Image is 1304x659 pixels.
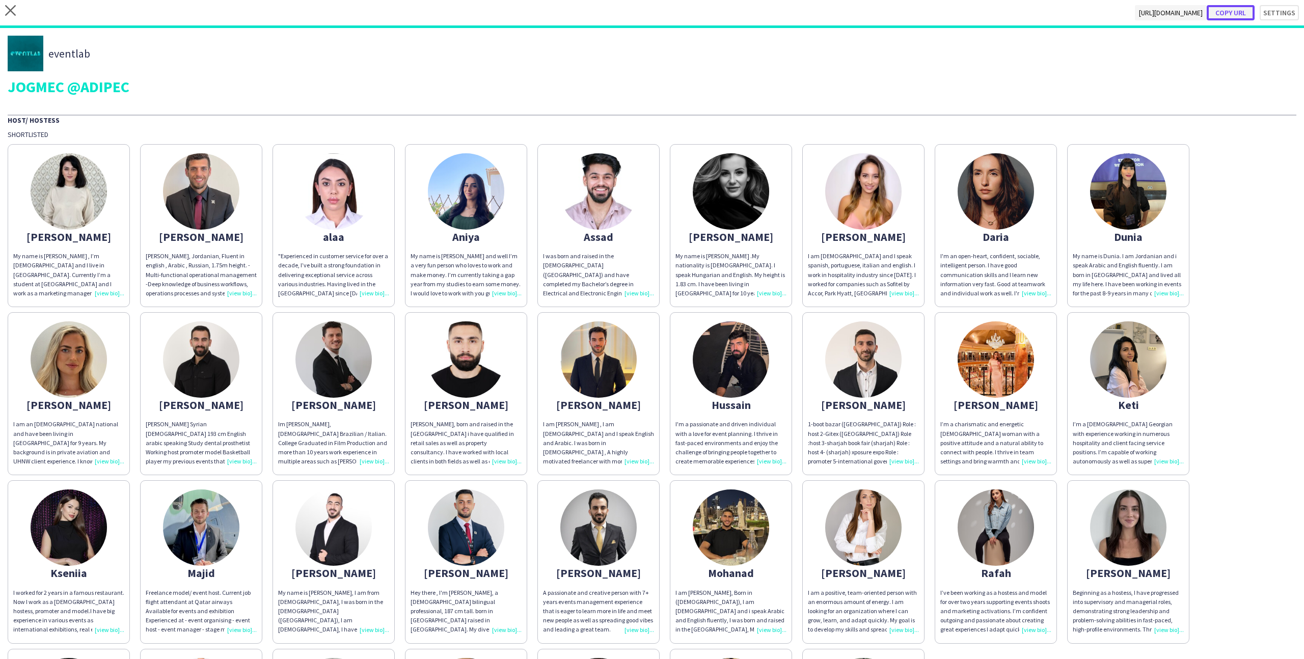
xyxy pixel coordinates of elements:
div: [PERSON_NAME] [1073,568,1184,578]
div: [PERSON_NAME] [146,232,257,241]
div: [PERSON_NAME] Syrian [DEMOGRAPHIC_DATA] 193 cm English arabic speaking Study dental prosthetist W... [146,420,257,466]
img: thumb-269ae4f2-e622-469b-84e8-629519826c40.jpg [8,36,43,71]
div: Aniya [411,232,522,241]
div: [PERSON_NAME] [675,232,786,241]
div: I'm an open-heart, confident, sociable, intelligent person. I have good communication skills and ... [940,252,1051,298]
div: I am [PERSON_NAME], Born in ([DEMOGRAPHIC_DATA]), I am [DEMOGRAPHIC_DATA] and i speak Arabic and ... [675,588,786,635]
img: thumb-679c74a537884.jpeg [1090,489,1166,566]
div: I was born and raised in the [DEMOGRAPHIC_DATA] ([GEOGRAPHIC_DATA]) and have completed my Bachelo... [543,252,654,298]
img: thumb-61b6a0fd-5a09-4961-be13-a369bb24672d.jpg [1090,153,1166,230]
img: thumb-cf0698f7-a19a-41da-8f81-87de45a19828.jpg [958,321,1034,398]
button: Copy url [1207,5,1255,20]
span: My name is [PERSON_NAME] .My nationality is [DEMOGRAPHIC_DATA]. I speak Hungarian and English. My... [675,252,785,352]
div: My name is [PERSON_NAME] , I’m [DEMOGRAPHIC_DATA] and I live in [GEOGRAPHIC_DATA]. Currently I’m ... [13,252,124,298]
img: thumb-671f536a5562f.jpeg [31,489,107,566]
img: thumb-c122b529-1d7f-4880-892c-2dba5da5d9fc.jpg [428,489,504,566]
div: I’m a [DEMOGRAPHIC_DATA] Georgian with experience working in numerous hospitality and client faci... [1073,420,1184,466]
img: thumb-67e4d57c322ab.jpeg [428,321,504,398]
div: [PERSON_NAME] [808,400,919,409]
div: I am [DEMOGRAPHIC_DATA] and I speak spanish, portuguese, italian and english. I work in hospitali... [808,252,919,298]
div: Majid [146,568,257,578]
div: My name is [PERSON_NAME] and well I’m a very fun person who loves to work and make money. I’m cur... [411,252,522,298]
div: alaa [278,232,389,241]
div: Freelance model/ event host. Current job flight attendant at Qatar airways Available for events a... [146,588,257,635]
div: 1-boot bazar ([GEOGRAPHIC_DATA]) Role : host 2-Gitex ([GEOGRAPHIC_DATA]) Role :host 3-sharjah boo... [808,420,919,466]
img: thumb-2515096a-1237-4e11-847e-ef6f4d90c0ca.jpg [693,321,769,398]
img: thumb-68d51387403e7.jpeg [163,321,239,398]
button: Settings [1260,5,1299,20]
img: thumb-67a9956e7bcc9.jpeg [693,489,769,566]
div: I worked for 2 years in a famous restaurant. Now I work as a [DEMOGRAPHIC_DATA] hostess, promoter... [13,588,124,635]
img: thumb-6588cba4d6871.jpeg [163,153,239,230]
img: thumb-673632cc6a9f8.jpeg [825,489,902,566]
img: thumb-6687af11617a2.jpeg [560,153,637,230]
span: eventlab [48,49,90,58]
div: Mohanad [675,568,786,578]
div: [PERSON_NAME] [278,400,389,409]
div: [PERSON_NAME] [543,400,654,409]
div: Keti [1073,400,1184,409]
img: thumb-67dbbf4d779c2.jpeg [693,153,769,230]
img: thumb-65766f85d47dc.jpeg [825,321,902,398]
div: [PERSON_NAME] [808,568,919,578]
div: Host/ Hostess [8,115,1296,125]
img: thumb-65fd4304e6b47.jpeg [31,153,107,230]
img: thumb-67863c07a8814.jpeg [295,321,372,398]
div: [PERSON_NAME] [13,400,124,409]
div: Im [PERSON_NAME], [DEMOGRAPHIC_DATA] Brazilian / Italian. College Graduated in Film Production an... [278,420,389,466]
div: I am [PERSON_NAME] , I am [DEMOGRAPHIC_DATA] and I speak English and Arabic. I was born in [DEMOG... [543,420,654,466]
img: thumb-673f2cb32bec2.jpeg [560,321,637,398]
img: thumb-bb5d36cb-dfbe-4f67-92b6-7397ff9cae96.jpg [1090,321,1166,398]
div: Beginning as a hostess, I have progressed into supervisory and managerial roles, demonstrating st... [1073,588,1184,635]
img: thumb-639273e4591d4.jpeg [560,489,637,566]
img: thumb-68b9e3d6ee9e1.jpeg [295,489,372,566]
img: thumb-67797ab2cf2b6.jpeg [428,153,504,230]
div: [PERSON_NAME], born and raised in the [GEOGRAPHIC_DATA] i have qualified in retail sales as well ... [411,420,522,466]
div: Hey there , I'm [PERSON_NAME], a [DEMOGRAPHIC_DATA] bilingual professional, 187 cm tall. born in ... [411,588,522,635]
img: thumb-6703a49d3d1f6.jpeg [163,489,239,566]
div: Daria [940,232,1051,241]
div: [PERSON_NAME] [808,232,919,241]
div: Hussain [675,400,786,409]
div: Rafah [940,568,1051,578]
div: [PERSON_NAME] [13,232,124,241]
div: JOGMEC @ADIPEC [8,79,1296,94]
img: thumb-644d58d29460c.jpeg [825,153,902,230]
div: A passionate and creative person with 7+ years events management experience that is eager to lear... [543,588,654,635]
div: I’m a charismatic and energetic [DEMOGRAPHIC_DATA] woman with a positive attitude and a natural a... [940,420,1051,466]
div: My name is Dunia. I am Jordanian and i speak Arabic and English fluently. I am born in [GEOGRAPHI... [1073,252,1184,298]
div: [PERSON_NAME] [411,400,522,409]
div: I’ve been working as a hostess and model for over two years supporting events shoots and marketin... [940,588,1051,635]
div: [PERSON_NAME], Jordanian, Fluent in english , Arabic , Russian, 1.75m height. -Multi-functional o... [146,252,257,298]
div: [PERSON_NAME] [940,400,1051,409]
div: My name is [PERSON_NAME], I am from [DEMOGRAPHIC_DATA], I was born in the [DEMOGRAPHIC_DATA] ([GE... [278,588,389,635]
div: I am a positive, team-oriented person with an enormous amount of energy. I am looking for an orga... [808,588,919,635]
div: [PERSON_NAME] [278,568,389,578]
span: [URL][DOMAIN_NAME] [1135,5,1207,20]
div: [PERSON_NAME] [411,568,522,578]
div: Kseniia [13,568,124,578]
div: Dunia [1073,232,1184,241]
img: thumb-a3aa1708-8b7e-4678-bafe-798ea0816525.jpg [958,153,1034,230]
div: "Experienced in customer service for over a decade, I’ve built a strong foundation in delivering ... [278,252,389,298]
img: thumb-67a10afc9dc96.jpg [295,153,372,230]
div: I'm a passionate and driven individual with a love for event planning. I thrive in fast-paced env... [675,420,786,466]
div: [PERSON_NAME] [146,400,257,409]
div: Shortlisted [8,130,1296,139]
div: [PERSON_NAME] [543,568,654,578]
img: thumb-68515fe5e9619.jpeg [31,321,107,398]
img: thumb-6724bf83dd25d.jpeg [958,489,1034,566]
div: Assad [543,232,654,241]
div: I am an [DEMOGRAPHIC_DATA] national and have been living in [GEOGRAPHIC_DATA] for 9 years. My bac... [13,420,124,466]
